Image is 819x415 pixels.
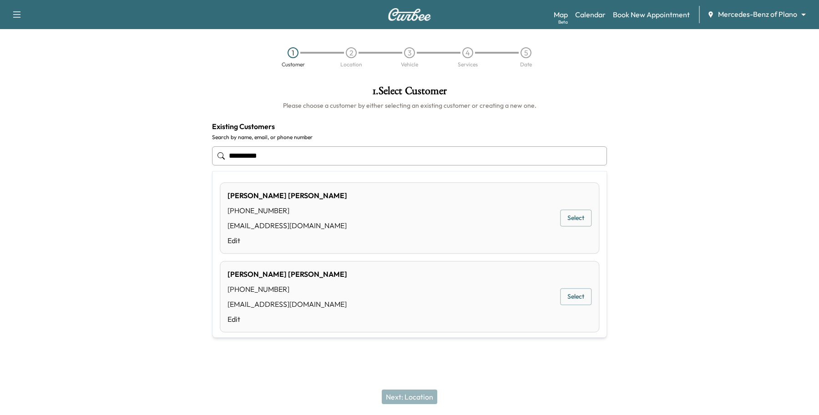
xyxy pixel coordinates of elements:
[227,235,347,246] a: Edit
[521,47,531,58] div: 5
[227,190,347,201] div: [PERSON_NAME] [PERSON_NAME]
[346,47,357,58] div: 2
[227,284,347,295] div: [PHONE_NUMBER]
[340,62,362,67] div: Location
[401,62,418,67] div: Vehicle
[560,210,591,227] button: Select
[227,205,347,216] div: [PHONE_NUMBER]
[212,121,607,132] h4: Existing Customers
[575,9,606,20] a: Calendar
[212,134,607,141] label: Search by name, email, or phone number
[718,9,797,20] span: Mercedes-Benz of Plano
[227,220,347,231] div: [EMAIL_ADDRESS][DOMAIN_NAME]
[227,314,347,325] a: Edit
[227,269,347,280] div: [PERSON_NAME] [PERSON_NAME]
[458,62,478,67] div: Services
[404,47,415,58] div: 3
[388,8,431,21] img: Curbee Logo
[560,289,591,305] button: Select
[212,85,607,101] h1: 1 . Select Customer
[212,101,607,110] h6: Please choose a customer by either selecting an existing customer or creating a new one.
[462,47,473,58] div: 4
[520,62,532,67] div: Date
[558,19,568,25] div: Beta
[554,9,568,20] a: MapBeta
[613,9,690,20] a: Book New Appointment
[227,299,347,310] div: [EMAIL_ADDRESS][DOMAIN_NAME]
[282,62,305,67] div: Customer
[288,47,298,58] div: 1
